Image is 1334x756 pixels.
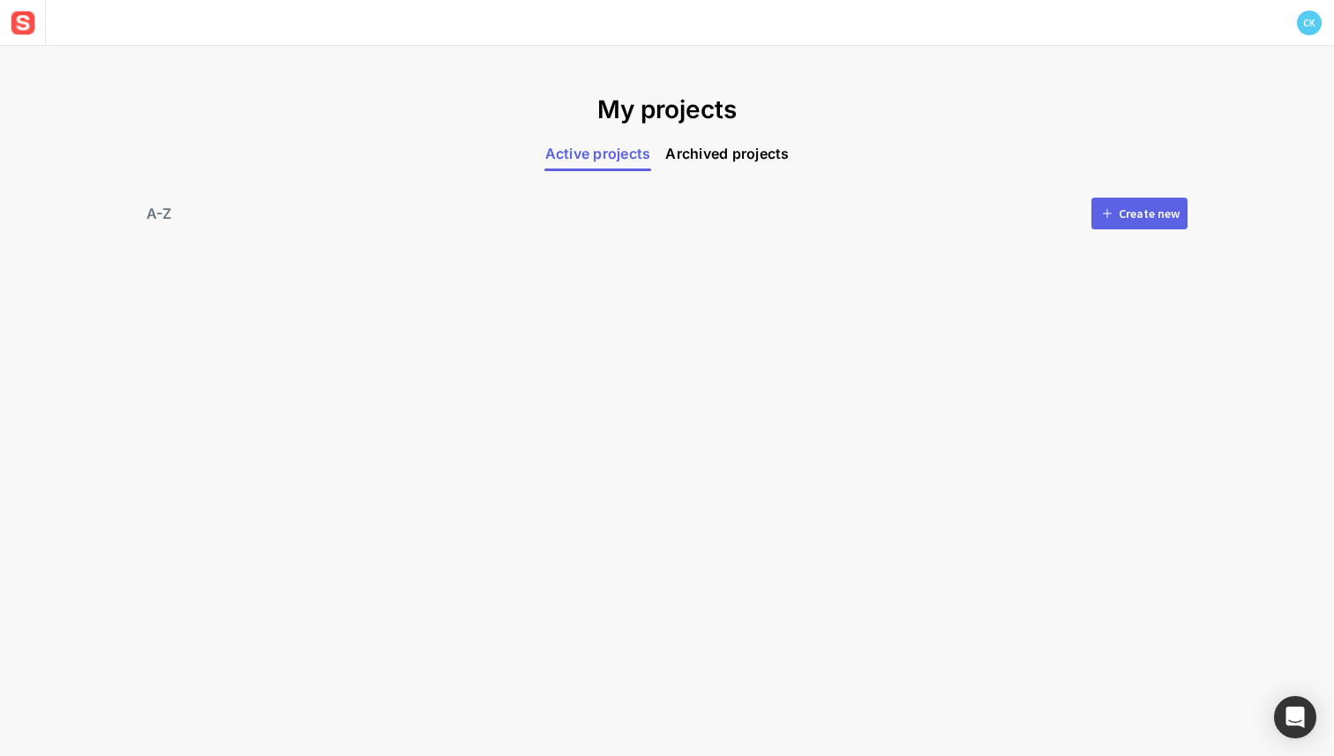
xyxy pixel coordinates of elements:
[597,95,737,125] h1: My projects
[1091,198,1188,229] button: Create new
[146,203,171,224] div: A-Z
[1303,17,1315,29] text: CK
[1274,696,1316,738] div: Open Intercom Messenger
[1119,207,1180,220] div: Create new
[544,143,651,165] span: Active projects
[7,7,39,39] img: sensat
[665,143,790,165] span: Archived projects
